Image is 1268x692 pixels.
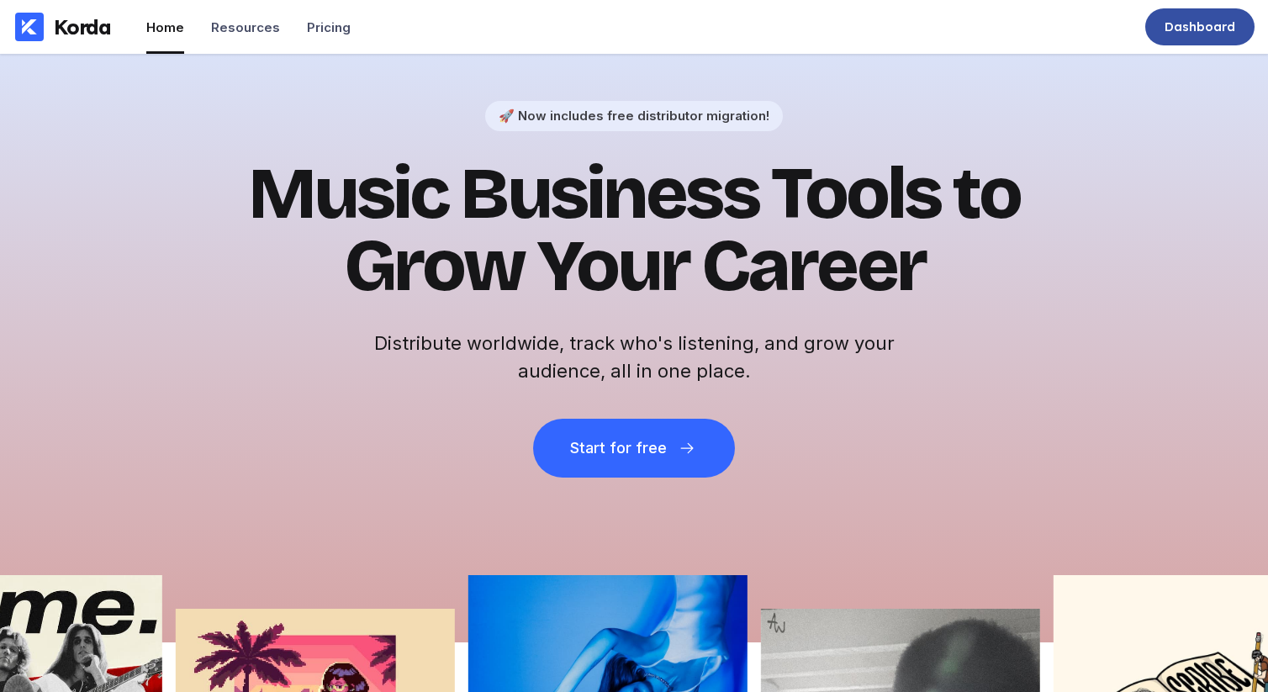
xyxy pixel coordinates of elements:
[1145,8,1255,45] a: Dashboard
[54,14,111,40] div: Korda
[211,19,280,35] div: Resources
[365,330,903,385] h2: Distribute worldwide, track who's listening, and grow your audience, all in one place.
[570,440,666,457] div: Start for free
[499,108,769,124] div: 🚀 Now includes free distributor migration!
[146,19,184,35] div: Home
[1165,18,1235,35] div: Dashboard
[307,19,351,35] div: Pricing
[533,419,735,478] button: Start for free
[222,158,1046,303] h1: Music Business Tools to Grow Your Career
